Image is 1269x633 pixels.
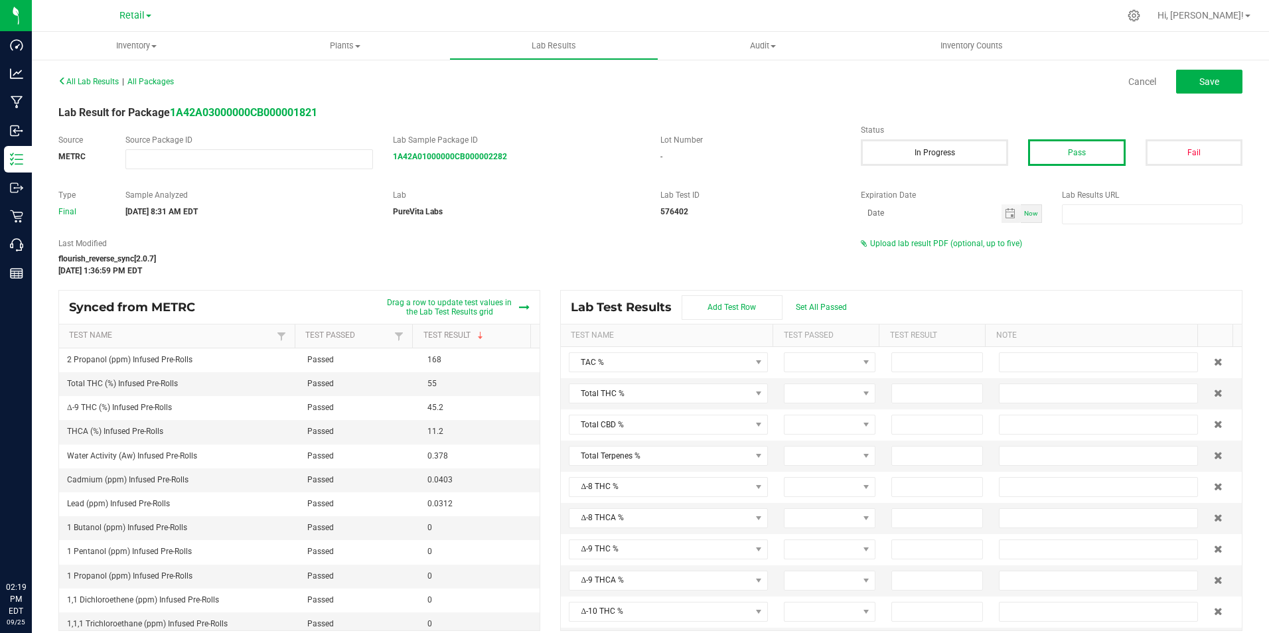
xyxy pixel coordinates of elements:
span: 0.378 [427,451,448,460]
label: Source Package ID [125,134,373,146]
label: Lab Sample Package ID [393,134,640,146]
span: Upload lab result PDF (optional, up to five) [870,239,1022,248]
span: 11.2 [427,427,443,436]
label: Last Modified [58,238,841,249]
span: 2 Propanol (ppm) Infused Pre-Rolls [67,355,192,364]
label: Lot Number [660,134,841,146]
a: Filter [273,328,289,344]
inline-svg: Outbound [10,181,23,194]
span: Total THC % [569,384,751,403]
label: Sample Analyzed [125,189,373,201]
span: - [660,152,662,161]
inline-svg: Call Center [10,238,23,251]
button: Pass [1028,139,1125,166]
p: 09/25 [6,617,26,627]
span: Total Terpenes % [569,447,751,465]
span: Passed [307,595,334,604]
inline-svg: Dashboard [10,38,23,52]
a: Test ResultSortable [423,330,526,341]
span: Toggle calendar [1002,204,1021,223]
span: Passed [307,475,334,484]
a: Cancel [1128,75,1156,88]
span: 0 [427,523,432,532]
span: Lab Result for Package [58,106,317,119]
a: Inventory Counts [867,32,1077,60]
a: Inventory [32,32,241,60]
span: Retail [119,10,145,21]
span: Sortable [475,330,486,341]
span: Passed [307,379,334,388]
strong: 1A42A01000000CB000002282 [393,152,507,161]
span: 45.2 [427,403,443,412]
inline-svg: Retail [10,210,23,223]
span: 0 [427,547,432,556]
span: Δ-8 THC % [569,478,751,496]
span: Δ-9 THC (%) Infused Pre-Rolls [67,403,172,412]
span: Passed [307,571,334,581]
input: NO DATA FOUND [126,150,372,169]
th: Note [985,324,1197,347]
span: 1,1,1 Trichloroethane (ppm) Infused Pre-Rolls [67,619,228,628]
th: Test Passed [773,324,879,347]
button: Save [1176,70,1242,94]
span: Inventory [32,40,241,52]
a: Plants [241,32,450,60]
strong: PureVita Labs [393,207,443,216]
input: Date [861,204,1002,221]
span: 0 [427,595,432,604]
span: Lab Results [514,40,594,52]
inline-svg: Analytics [10,67,23,80]
span: 1 Pentanol (ppm) Infused Pre-Rolls [67,547,192,556]
a: Audit [658,32,867,60]
span: | [122,77,124,86]
a: Test NameSortable [69,330,273,341]
button: In Progress [861,139,1008,166]
span: Synced from METRC [69,300,205,315]
th: Test Name [561,324,773,347]
label: Type [58,189,106,201]
span: Now [1024,210,1038,217]
span: Total CBD % [569,415,751,434]
span: Cadmium (ppm) Infused Pre-Rolls [67,475,188,484]
a: Test PassedSortable [305,330,391,341]
button: Add Test Row [682,295,783,320]
span: Δ-9 THC % [569,540,751,559]
inline-svg: Inventory [10,153,23,166]
span: 0 [427,571,432,581]
span: Water Activity (Aw) Infused Pre-Rolls [67,451,197,460]
span: All Lab Results [58,77,119,86]
span: Δ-9 THCA % [569,571,751,590]
span: Lab Test Results [571,300,682,315]
label: Lab Results URL [1062,189,1242,201]
span: 55 [427,379,437,388]
span: TAC % [569,353,751,372]
th: Test Result [879,324,985,347]
span: Passed [307,619,334,628]
a: 1A42A03000000CB000001821 [170,106,317,119]
strong: [DATE] 1:36:59 PM EDT [58,266,142,275]
span: All Packages [127,77,174,86]
span: Hi, [PERSON_NAME]! [1157,10,1244,21]
span: 0.0403 [427,475,453,484]
span: 0 [427,619,432,628]
span: Audit [659,40,867,52]
strong: METRC [58,152,86,161]
label: Status [861,124,1242,136]
span: Δ-8 THCA % [569,509,751,527]
strong: flourish_reverse_sync[2.0.7] [58,254,156,263]
span: Passed [307,499,334,508]
a: Filter [391,328,407,344]
span: Inventory Counts [923,40,1021,52]
span: Passed [307,403,334,412]
span: Passed [307,355,334,364]
div: Final [58,206,106,218]
strong: 576402 [660,207,688,216]
span: 168 [427,355,441,364]
span: 1,1 Dichloroethene (ppm) Infused Pre-Rolls [67,595,219,604]
span: 0.0312 [427,499,453,508]
label: Source [58,134,106,146]
div: Manage settings [1126,9,1142,22]
span: Passed [307,523,334,532]
span: Passed [307,427,334,436]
